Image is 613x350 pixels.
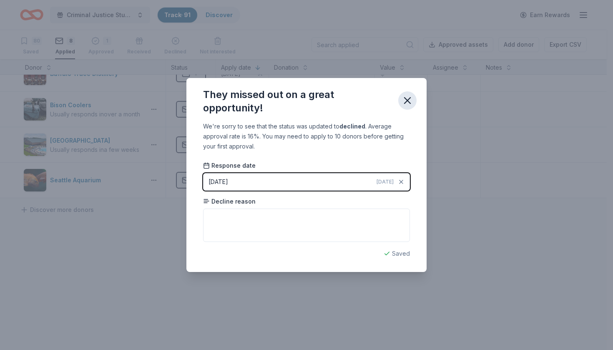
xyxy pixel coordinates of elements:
b: declined [339,123,365,130]
span: [DATE] [377,179,394,185]
div: They missed out on a great opportunity! [203,88,392,115]
div: [DATE] [209,177,228,187]
span: Response date [203,161,256,170]
span: Decline reason [203,197,256,206]
button: [DATE][DATE] [203,173,410,191]
div: We're sorry to see that the status was updated to . Average approval rate is 16%. You may need to... [203,121,410,151]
